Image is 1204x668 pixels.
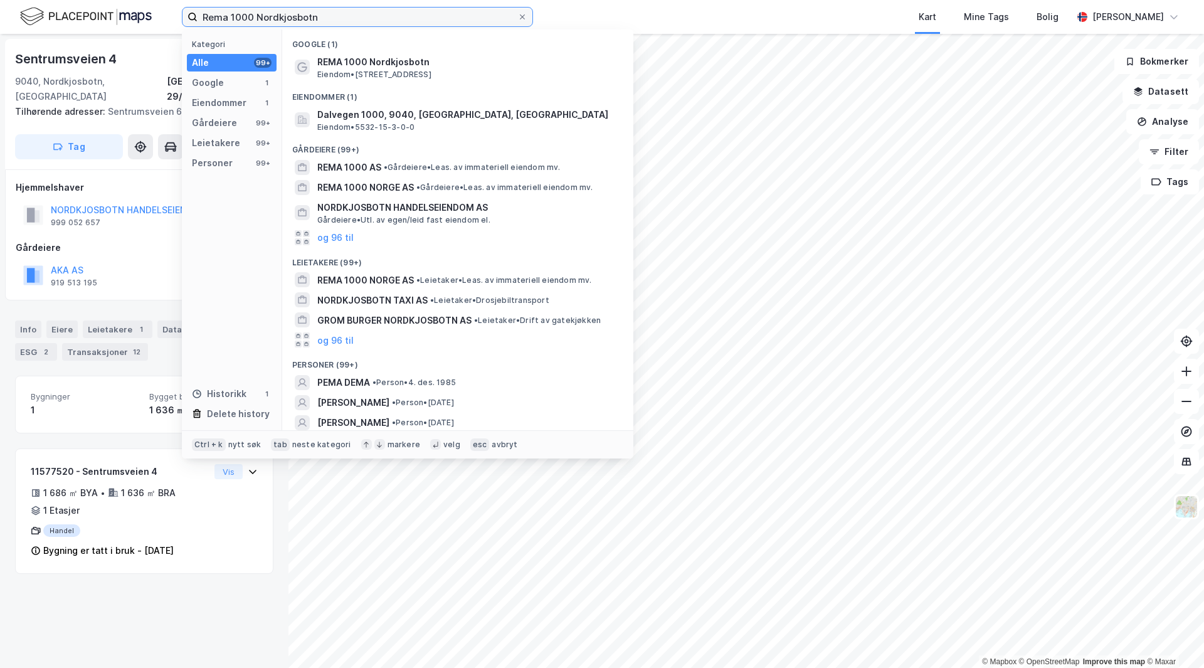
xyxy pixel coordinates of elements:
span: NORDKJOSBOTN HANDELSEIENDOM AS [317,200,618,215]
span: • [372,378,376,387]
span: Person • 4. des. 1985 [372,378,456,388]
span: • [392,418,396,427]
span: Gårdeiere • Leas. av immateriell eiendom mv. [384,162,561,172]
iframe: Chat Widget [1141,608,1204,668]
div: velg [443,440,460,450]
div: Gårdeiere [192,115,237,130]
div: 1 [135,323,147,336]
div: esc [470,438,490,451]
div: Personer (99+) [282,350,633,373]
span: • [474,315,478,325]
button: Vis [214,464,243,479]
div: 1 [261,389,272,399]
button: Bokmerker [1114,49,1199,74]
div: 1 636 ㎡ BRA [121,485,176,501]
button: Analyse [1126,109,1199,134]
span: Bygget bygningsområde [149,391,258,402]
div: 1 [261,78,272,88]
div: Gårdeiere [16,240,273,255]
div: ESG [15,343,57,361]
div: 99+ [254,118,272,128]
span: Dalvegen 1000, 9040, [GEOGRAPHIC_DATA], [GEOGRAPHIC_DATA] [317,107,618,122]
div: Leietakere [83,321,152,338]
div: Gårdeiere (99+) [282,135,633,157]
div: Eiendommer (1) [282,82,633,105]
img: Z [1175,495,1198,519]
div: Historikk [192,386,246,401]
button: Tag [15,134,123,159]
span: Person • [DATE] [392,418,454,428]
div: Datasett [157,321,204,338]
div: 99+ [254,158,272,168]
div: Eiendommer [192,95,246,110]
div: tab [271,438,290,451]
img: logo.f888ab2527a4732fd821a326f86c7f29.svg [20,6,152,28]
div: Kategori [192,40,277,49]
div: 99+ [254,138,272,148]
div: avbryt [492,440,517,450]
span: • [416,183,420,192]
button: Datasett [1122,79,1199,104]
input: Søk på adresse, matrikkel, gårdeiere, leietakere eller personer [198,8,517,26]
div: Kart [919,9,936,24]
span: Person • [DATE] [392,398,454,408]
div: markere [388,440,420,450]
span: REMA 1000 AS [317,160,381,175]
span: GROM BURGER NORDKJOSBOTN AS [317,313,472,328]
a: Mapbox [982,657,1017,666]
button: og 96 til [317,332,354,347]
span: Bygninger [31,391,139,402]
span: [PERSON_NAME] [317,395,389,410]
div: nytt søk [228,440,261,450]
span: Eiendom • [STREET_ADDRESS] [317,70,431,80]
div: 99+ [254,58,272,68]
div: Bygning er tatt i bruk - [DATE] [43,543,174,558]
div: • [100,488,105,498]
div: Hjemmelshaver [16,180,273,195]
span: PEMA DEMA [317,375,370,390]
span: • [430,295,434,305]
div: Ctrl + k [192,438,226,451]
div: [PERSON_NAME] [1092,9,1164,24]
div: Eiere [46,321,78,338]
span: Leietaker • Leas. av immateriell eiendom mv. [416,275,592,285]
span: Leietaker • Drosjebiltransport [430,295,549,305]
div: Google (1) [282,29,633,52]
div: Transaksjoner [62,343,148,361]
div: Sentrumsveien 6 [15,104,263,119]
div: Bolig [1037,9,1059,24]
span: Tilhørende adresser: [15,106,108,117]
span: REMA 1000 NORGE AS [317,273,414,288]
button: Tags [1141,169,1199,194]
a: Improve this map [1083,657,1145,666]
div: 1 636 ㎡ [149,403,258,418]
span: [PERSON_NAME] [317,415,389,430]
div: Delete history [207,406,270,421]
div: Mine Tags [964,9,1009,24]
div: 2 [40,346,52,358]
div: 999 052 657 [51,218,100,228]
div: Sentrumsveien 4 [15,49,119,69]
div: Personer [192,156,233,171]
span: • [416,275,420,285]
div: Info [15,321,41,338]
div: 919 513 195 [51,278,97,288]
span: REMA 1000 NORGE AS [317,180,414,195]
div: 12 [130,346,143,358]
a: OpenStreetMap [1019,657,1080,666]
div: 11577520 - Sentrumsveien 4 [31,464,209,479]
span: NORDKJOSBOTN TAXI AS [317,293,428,308]
button: og 96 til [317,230,354,245]
span: • [392,398,396,407]
button: Filter [1139,139,1199,164]
div: Google [192,75,224,90]
span: REMA 1000 Nordkjosbotn [317,55,618,70]
span: • [384,162,388,172]
div: 1 686 ㎡ BYA [43,485,98,501]
div: [GEOGRAPHIC_DATA], 29/227 [167,74,273,104]
span: Eiendom • 5532-15-3-0-0 [317,122,415,132]
div: Alle [192,55,209,70]
span: Leietaker • Drift av gatekjøkken [474,315,601,326]
div: 9040, Nordkjosbotn, [GEOGRAPHIC_DATA] [15,74,167,104]
div: Leietakere (99+) [282,248,633,270]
